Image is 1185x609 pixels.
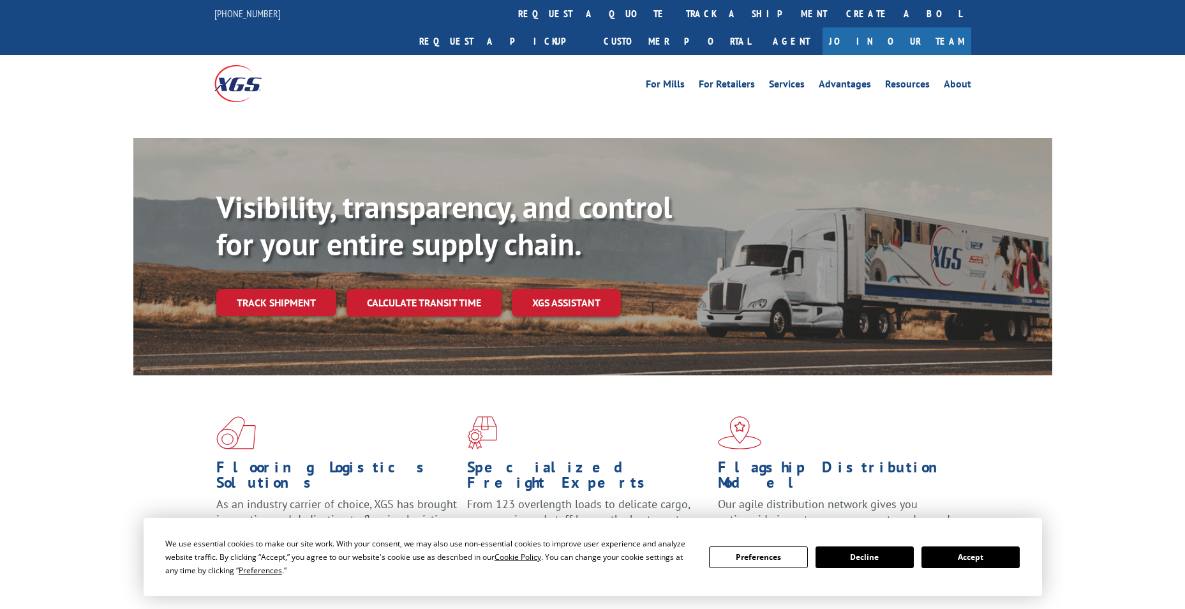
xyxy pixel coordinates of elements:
a: Resources [885,79,930,93]
a: Track shipment [216,289,336,316]
img: xgs-icon-focused-on-flooring-red [467,416,497,449]
h1: Flooring Logistics Solutions [216,460,458,497]
h1: Specialized Freight Experts [467,460,708,497]
span: Cookie Policy [495,552,541,562]
img: xgs-icon-total-supply-chain-intelligence-red [216,416,256,449]
a: [PHONE_NUMBER] [214,7,281,20]
button: Decline [816,546,914,568]
a: Join Our Team [823,27,971,55]
a: Customer Portal [594,27,760,55]
a: For Mills [646,79,685,93]
p: From 123 overlength loads to delicate cargo, our experienced staff knows the best way to move you... [467,497,708,553]
div: We use essential cookies to make our site work. With your consent, we may also use non-essential ... [165,537,694,577]
a: Calculate transit time [347,289,502,317]
a: Agent [760,27,823,55]
a: About [944,79,971,93]
h1: Flagship Distribution Model [718,460,959,497]
div: Cookie Consent Prompt [144,518,1042,596]
button: Preferences [709,546,807,568]
a: XGS ASSISTANT [512,289,621,317]
a: Services [769,79,805,93]
a: For Retailers [699,79,755,93]
span: As an industry carrier of choice, XGS has brought innovation and dedication to flooring logistics... [216,497,457,542]
a: Advantages [819,79,871,93]
b: Visibility, transparency, and control for your entire supply chain. [216,187,672,264]
img: xgs-icon-flagship-distribution-model-red [718,416,762,449]
a: Request a pickup [410,27,594,55]
button: Accept [921,546,1020,568]
span: Preferences [239,565,282,576]
span: Our agile distribution network gives you nationwide inventory management on demand. [718,497,953,527]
